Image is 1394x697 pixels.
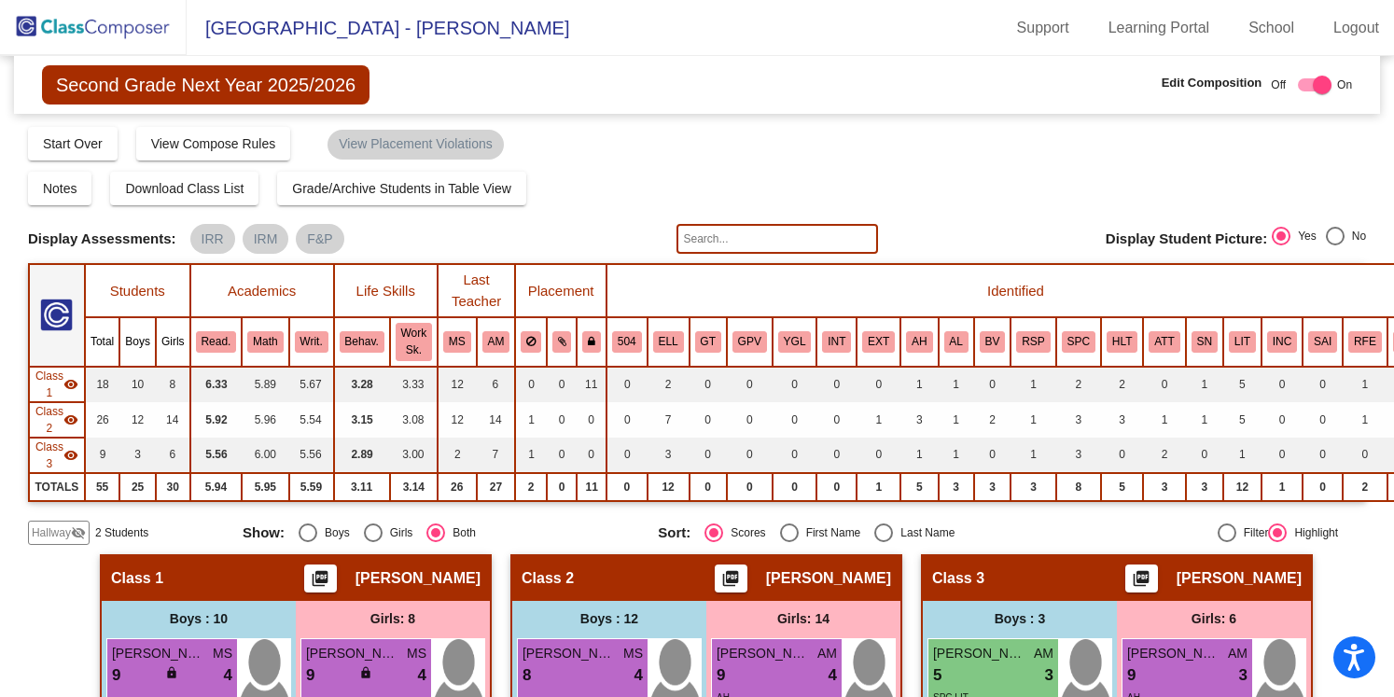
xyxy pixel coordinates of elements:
[1348,331,1382,352] button: RFE
[1267,331,1297,352] button: INC
[334,264,438,317] th: Life Skills
[35,368,63,401] span: Class 1
[547,473,578,501] td: 0
[676,224,877,254] input: Search...
[29,473,85,501] td: TOTALS
[766,569,891,588] span: [PERSON_NAME]
[939,473,974,501] td: 3
[35,439,63,472] span: Class 3
[1056,402,1101,438] td: 3
[190,473,243,501] td: 5.94
[190,438,243,473] td: 5.56
[1303,473,1343,501] td: 0
[606,317,648,366] th: 504 Plan
[857,367,900,402] td: 0
[1130,569,1152,595] mat-icon: picture_as_pdf
[151,136,276,151] span: View Compose Rules
[1236,524,1269,541] div: Filter
[816,438,857,473] td: 0
[1303,402,1343,438] td: 0
[136,127,291,160] button: View Compose Rules
[1223,402,1262,438] td: 5
[85,473,119,501] td: 55
[43,181,77,196] span: Notes
[111,569,163,588] span: Class 1
[418,663,426,688] span: 4
[547,367,578,402] td: 0
[1223,438,1262,473] td: 1
[1143,367,1185,402] td: 0
[289,438,334,473] td: 5.56
[95,524,148,541] span: 2 Students
[606,438,648,473] td: 0
[1262,438,1303,473] td: 0
[477,317,516,366] th: Andrea Matthews
[28,172,92,205] button: Notes
[653,331,684,352] button: ELL
[1262,402,1303,438] td: 0
[28,230,176,247] span: Display Assessments:
[816,402,857,438] td: 0
[296,601,490,638] div: Girls: 8
[816,367,857,402] td: 0
[190,264,334,317] th: Academics
[390,438,438,473] td: 3.00
[799,524,861,541] div: First Name
[706,601,900,638] div: Girls: 14
[390,473,438,501] td: 3.14
[119,367,156,402] td: 10
[900,402,938,438] td: 3
[28,127,118,160] button: Start Over
[1287,524,1338,541] div: Highlight
[438,402,477,438] td: 12
[900,473,938,501] td: 5
[289,367,334,402] td: 5.67
[42,65,369,105] span: Second Grade Next Year 2025/2026
[1177,569,1302,588] span: [PERSON_NAME]
[119,402,156,438] td: 12
[690,367,727,402] td: 0
[1011,317,1055,366] th: RSP
[773,438,817,473] td: 0
[306,663,314,688] span: 9
[1186,438,1223,473] td: 0
[606,473,648,501] td: 0
[933,644,1026,663] span: [PERSON_NAME]
[900,438,938,473] td: 1
[477,367,516,402] td: 6
[63,377,78,392] mat-icon: visibility
[334,402,390,438] td: 3.15
[224,663,232,688] span: 4
[648,367,690,402] td: 2
[939,402,974,438] td: 1
[1303,367,1343,402] td: 0
[1011,473,1055,501] td: 3
[1271,77,1286,93] span: Off
[125,181,244,196] span: Download Class List
[1011,367,1055,402] td: 1
[857,402,900,438] td: 1
[900,317,938,366] th: Academic High
[156,438,190,473] td: 6
[658,523,1059,542] mat-radio-group: Select an option
[974,317,1011,366] th: Behavior High Needs
[277,172,526,205] button: Grade/Archive Students in Table View
[515,402,547,438] td: 1
[547,438,578,473] td: 0
[939,317,974,366] th: Academic Low
[515,264,606,317] th: Placement
[1125,565,1158,592] button: Print Students Details
[156,367,190,402] td: 8
[29,367,85,402] td: Debra Johnson - No Class Name
[923,601,1117,638] div: Boys : 3
[822,331,851,352] button: INT
[165,666,178,679] span: lock
[296,224,343,254] mat-chip: F&P
[29,438,85,473] td: Beth Salen - No Class Name
[1186,317,1223,366] th: High Social Needs
[1229,331,1256,352] button: LIT
[715,565,747,592] button: Print Students Details
[974,402,1011,438] td: 2
[317,524,350,541] div: Boys
[1303,317,1343,366] th: Inclusion -SAI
